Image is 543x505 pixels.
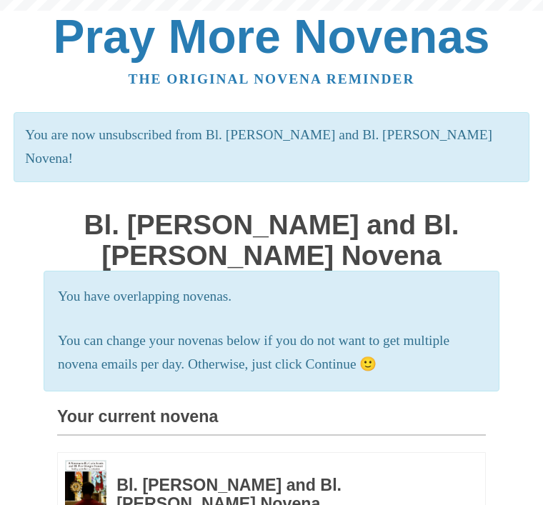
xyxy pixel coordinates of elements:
[14,112,529,182] p: You are now unsubscribed from Bl. [PERSON_NAME] and Bl. [PERSON_NAME] Novena!
[129,71,415,86] a: The original novena reminder
[57,408,486,436] h3: Your current novena
[58,329,485,376] p: You can change your novenas below if you do not want to get multiple novena emails per day. Other...
[58,285,485,309] p: You have overlapping novenas.
[54,10,490,63] a: Pray More Novenas
[57,210,486,271] h1: Bl. [PERSON_NAME] and Bl. [PERSON_NAME] Novena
